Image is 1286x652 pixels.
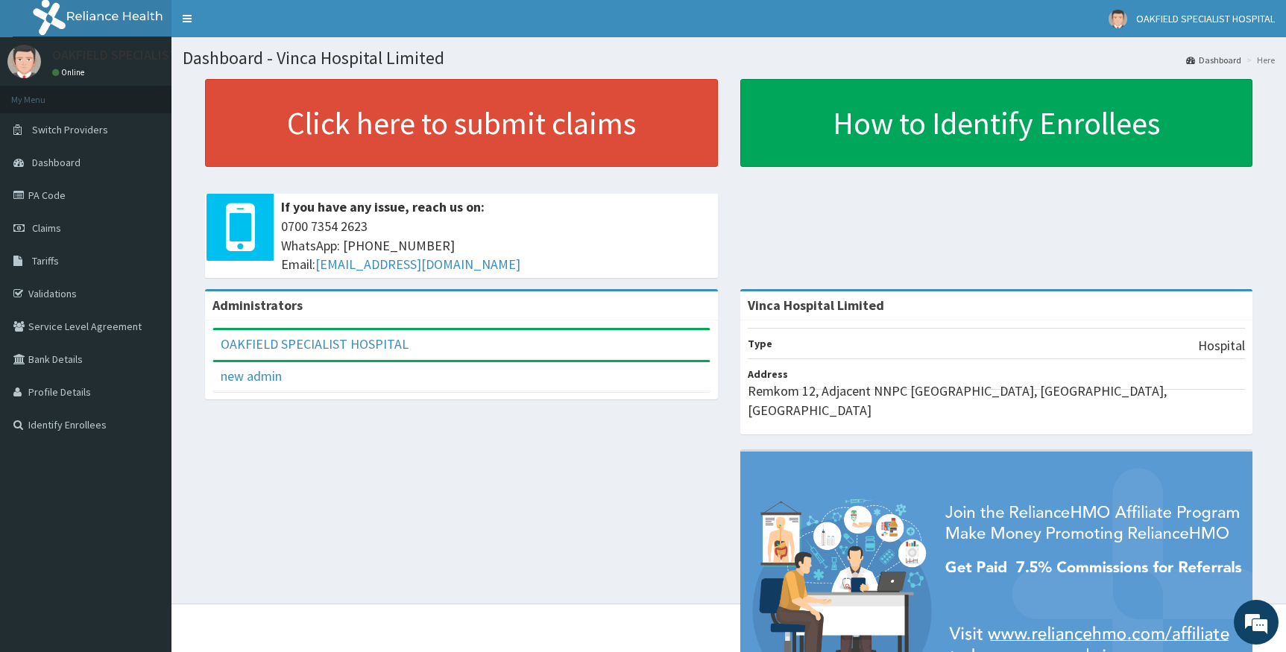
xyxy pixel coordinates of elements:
[1198,336,1245,355] p: Hospital
[315,256,520,273] a: [EMAIL_ADDRESS][DOMAIN_NAME]
[748,367,788,381] b: Address
[740,79,1253,167] a: How to Identify Enrollees
[221,335,409,352] a: OAKFIELD SPECIALIST HOSPITAL
[205,79,718,167] a: Click here to submit claims
[281,198,485,215] b: If you have any issue, reach us on:
[1136,12,1275,25] span: OAKFIELD SPECIALIST HOSPITAL
[1186,54,1241,66] a: Dashboard
[32,156,81,169] span: Dashboard
[748,297,884,314] strong: Vinca Hospital Limited
[1243,54,1275,66] li: Here
[281,217,710,274] span: 0700 7354 2623 WhatsApp: [PHONE_NUMBER] Email:
[52,48,239,62] p: OAKFIELD SPECIALIST HOSPITAL
[52,67,88,77] a: Online
[212,297,303,314] b: Administrators
[748,337,772,350] b: Type
[7,45,41,78] img: User Image
[221,367,282,384] a: new admin
[32,123,108,136] span: Switch Providers
[748,382,1246,420] p: Remkom 12, Adjacent NNPC [GEOGRAPHIC_DATA], [GEOGRAPHIC_DATA], [GEOGRAPHIC_DATA]
[32,221,61,235] span: Claims
[183,48,1275,68] h1: Dashboard - Vinca Hospital Limited
[1109,10,1127,28] img: User Image
[32,254,59,268] span: Tariffs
